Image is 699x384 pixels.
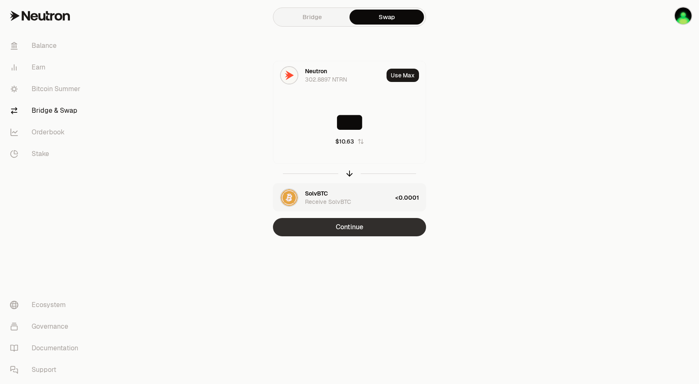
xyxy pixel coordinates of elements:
[305,67,327,75] div: Neutron
[395,183,426,212] div: <0.0001
[305,75,347,84] div: 302.8897 NTRN
[305,189,328,198] div: SolvBTC
[273,61,383,89] div: NTRN LogoNeutron302.8897 NTRN
[3,35,90,57] a: Balance
[3,57,90,78] a: Earn
[281,67,297,84] img: NTRN Logo
[305,198,351,206] div: Receive SolvBTC
[335,137,354,146] div: $10.63
[349,10,424,25] a: Swap
[273,218,426,236] button: Continue
[281,189,297,206] img: SolvBTC Logo
[273,183,426,212] button: SolvBTC LogoSolvBTCReceive SolvBTC<0.0001
[335,137,364,146] button: $10.63
[3,143,90,165] a: Stake
[3,337,90,359] a: Documentation
[3,100,90,121] a: Bridge & Swap
[275,10,349,25] a: Bridge
[3,316,90,337] a: Governance
[675,7,692,24] img: superKeplr
[3,294,90,316] a: Ecosystem
[387,69,419,82] button: Use Max
[3,121,90,143] a: Orderbook
[3,359,90,381] a: Support
[3,78,90,100] a: Bitcoin Summer
[273,183,392,212] div: SolvBTC LogoSolvBTCReceive SolvBTC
